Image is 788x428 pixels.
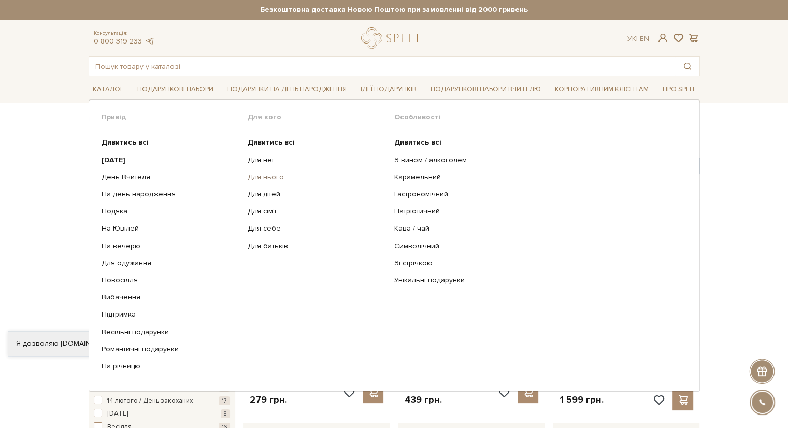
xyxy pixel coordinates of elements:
a: На річницю [102,362,240,371]
div: Я дозволяю [DOMAIN_NAME] використовувати [8,339,289,348]
a: [DATE] [102,155,240,165]
span: [DATE] [107,409,128,419]
span: Консультація: [94,30,155,37]
a: Для одужання [102,259,240,268]
a: З вином / алкоголем [394,155,679,165]
a: Корпоративним клієнтам [551,81,653,97]
a: Весільні подарунки [102,327,240,337]
span: 8 [221,409,230,418]
a: logo [361,27,426,49]
a: Для себе [248,224,386,233]
a: Подяка [102,207,240,216]
a: Підтримка [102,310,240,319]
a: Дивитись всі [394,138,679,147]
div: Каталог [89,99,700,392]
a: telegram [145,37,155,46]
span: | [636,34,638,43]
a: Дивитись всі [102,138,240,147]
a: Для дітей [248,190,386,199]
a: Вибачення [102,293,240,302]
a: Подарунки на День народження [223,81,351,97]
a: Кава / чай [394,224,679,233]
a: День Вчителя [102,173,240,182]
b: Дивитись всі [248,138,295,147]
strong: Безкоштовна доставка Новою Поштою при замовленні від 2000 гривень [89,5,700,15]
b: Дивитись всі [394,138,441,147]
a: На вечерю [102,241,240,251]
a: Подарункові набори Вчителю [426,80,545,98]
a: Для нього [248,173,386,182]
a: Каталог [89,81,128,97]
div: Ук [627,34,649,44]
a: Гастрономічний [394,190,679,199]
a: 0 800 319 233 [94,37,142,46]
b: [DATE] [102,155,125,164]
button: [DATE] 8 [94,409,230,419]
a: Про Spell [658,81,699,97]
a: Новосілля [102,276,240,285]
a: Ідеї подарунків [356,81,421,97]
span: 17 [219,396,230,405]
span: Для кого [248,112,394,122]
a: Для неї [248,155,386,165]
a: Зі стрічкою [394,259,679,268]
a: Романтичні подарунки [102,345,240,354]
a: En [640,34,649,43]
a: На Ювілей [102,224,240,233]
p: 439 грн. [404,394,451,406]
a: Для батьків [248,241,386,251]
input: Пошук товару у каталозі [89,57,676,76]
p: 279 грн. [250,394,297,406]
a: На день народження [102,190,240,199]
a: Подарункові набори [133,81,218,97]
button: Пошук товару у каталозі [676,57,699,76]
a: Для сім'ї [248,207,386,216]
a: Символічний [394,241,679,251]
span: Привід [102,112,248,122]
span: 14 лютого / День закоханих [107,396,193,406]
a: Патріотичний [394,207,679,216]
a: Карамельний [394,173,679,182]
a: Унікальні подарунки [394,276,679,285]
a: Дивитись всі [248,138,386,147]
button: 14 лютого / День закоханих 17 [94,396,230,406]
b: Дивитись всі [102,138,149,147]
span: Особливості [394,112,687,122]
p: 1 599 грн. [559,394,603,406]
